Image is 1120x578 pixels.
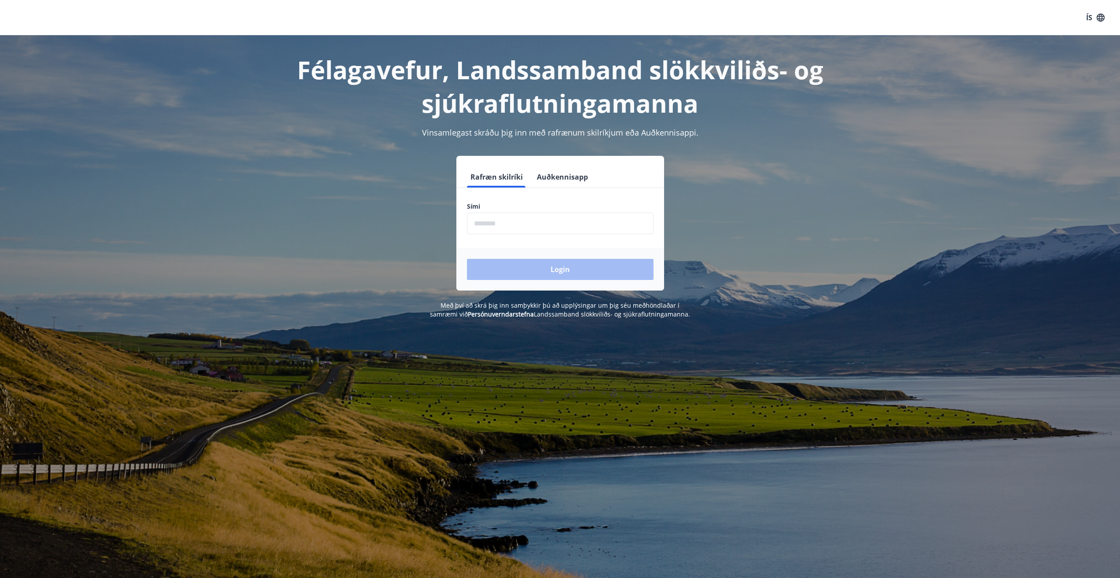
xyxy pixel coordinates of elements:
button: ÍS [1081,10,1109,26]
h1: Félagavefur, Landssamband slökkviliðs- og sjúkraflutningamanna [254,53,867,120]
label: Sími [467,202,654,211]
span: Með því að skrá þig inn samþykkir þú að upplýsingar um þig séu meðhöndlaðar í samræmi við Landssa... [430,301,690,318]
button: Auðkennisapp [533,166,591,188]
a: Persónuverndarstefna [468,310,534,318]
button: Rafræn skilríki [467,166,526,188]
span: Vinsamlegast skráðu þig inn með rafrænum skilríkjum eða Auðkennisappi. [422,127,698,138]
